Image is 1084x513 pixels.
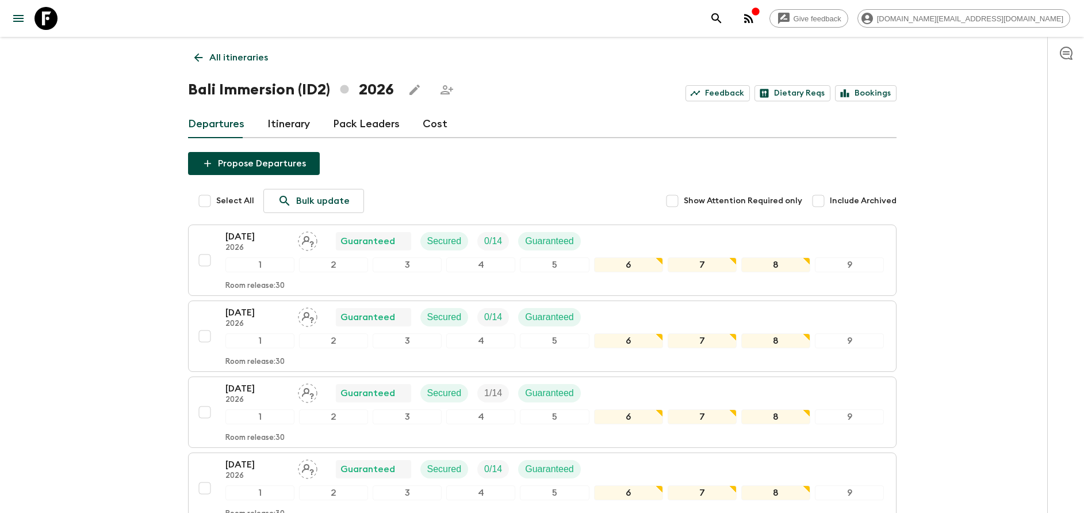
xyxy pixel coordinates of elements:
[299,485,368,500] div: 2
[835,85,897,101] a: Bookings
[741,333,810,348] div: 8
[520,333,589,348] div: 5
[225,306,289,320] p: [DATE]
[225,257,294,272] div: 1
[298,235,317,244] span: Assign pack leader
[225,244,289,253] p: 2026
[333,111,400,138] a: Pack Leaders
[685,85,750,101] a: Feedback
[296,194,350,208] p: Bulk update
[188,152,320,175] button: Propose Departures
[594,257,663,272] div: 6
[520,485,589,500] div: 5
[754,85,830,101] a: Dietary Reqs
[225,333,294,348] div: 1
[225,434,285,443] p: Room release: 30
[188,111,244,138] a: Departures
[815,485,884,500] div: 9
[373,257,442,272] div: 3
[484,462,502,476] p: 0 / 14
[209,51,268,64] p: All itineraries
[520,409,589,424] div: 5
[420,308,469,326] div: Secured
[225,320,289,329] p: 2026
[373,485,442,500] div: 3
[668,409,737,424] div: 7
[298,463,317,472] span: Assign pack leader
[815,409,884,424] div: 9
[340,462,395,476] p: Guaranteed
[225,485,294,500] div: 1
[857,9,1070,28] div: [DOMAIN_NAME][EMAIL_ADDRESS][DOMAIN_NAME]
[446,333,515,348] div: 4
[594,333,663,348] div: 6
[871,14,1070,23] span: [DOMAIN_NAME][EMAIL_ADDRESS][DOMAIN_NAME]
[340,310,395,324] p: Guaranteed
[267,111,310,138] a: Itinerary
[225,358,285,367] p: Room release: 30
[299,333,368,348] div: 2
[225,472,289,481] p: 2026
[225,458,289,472] p: [DATE]
[225,409,294,424] div: 1
[520,257,589,272] div: 5
[225,396,289,405] p: 2026
[298,387,317,396] span: Assign pack leader
[815,333,884,348] div: 9
[299,257,368,272] div: 2
[427,462,462,476] p: Secured
[525,462,574,476] p: Guaranteed
[815,257,884,272] div: 9
[477,384,509,402] div: Trip Fill
[477,232,509,250] div: Trip Fill
[263,189,364,213] a: Bulk update
[741,485,810,500] div: 8
[705,7,728,30] button: search adventures
[427,234,462,248] p: Secured
[525,386,574,400] p: Guaranteed
[420,460,469,478] div: Secured
[787,14,848,23] span: Give feedback
[423,111,447,138] a: Cost
[188,46,274,69] a: All itineraries
[484,386,502,400] p: 1 / 14
[420,384,469,402] div: Secured
[299,409,368,424] div: 2
[477,460,509,478] div: Trip Fill
[298,311,317,320] span: Assign pack leader
[188,377,897,448] button: [DATE]2026Assign pack leaderGuaranteedSecuredTrip FillGuaranteed123456789Room release:30
[188,301,897,372] button: [DATE]2026Assign pack leaderGuaranteedSecuredTrip FillGuaranteed123456789Room release:30
[427,386,462,400] p: Secured
[830,195,897,207] span: Include Archived
[446,257,515,272] div: 4
[668,485,737,500] div: 7
[225,382,289,396] p: [DATE]
[340,386,395,400] p: Guaranteed
[446,485,515,500] div: 4
[435,78,458,101] span: Share this itinerary
[420,232,469,250] div: Secured
[340,234,395,248] p: Guaranteed
[373,333,442,348] div: 3
[769,9,848,28] a: Give feedback
[484,234,502,248] p: 0 / 14
[403,78,426,101] button: Edit this itinerary
[477,308,509,326] div: Trip Fill
[216,195,254,207] span: Select All
[373,409,442,424] div: 3
[684,195,802,207] span: Show Attention Required only
[668,333,737,348] div: 7
[188,78,394,101] h1: Bali Immersion (ID2) 2026
[594,485,663,500] div: 6
[225,282,285,291] p: Room release: 30
[668,257,737,272] div: 7
[188,225,897,296] button: [DATE]2026Assign pack leaderGuaranteedSecuredTrip FillGuaranteed123456789Room release:30
[741,409,810,424] div: 8
[446,409,515,424] div: 4
[225,230,289,244] p: [DATE]
[525,310,574,324] p: Guaranteed
[7,7,30,30] button: menu
[525,234,574,248] p: Guaranteed
[594,409,663,424] div: 6
[484,310,502,324] p: 0 / 14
